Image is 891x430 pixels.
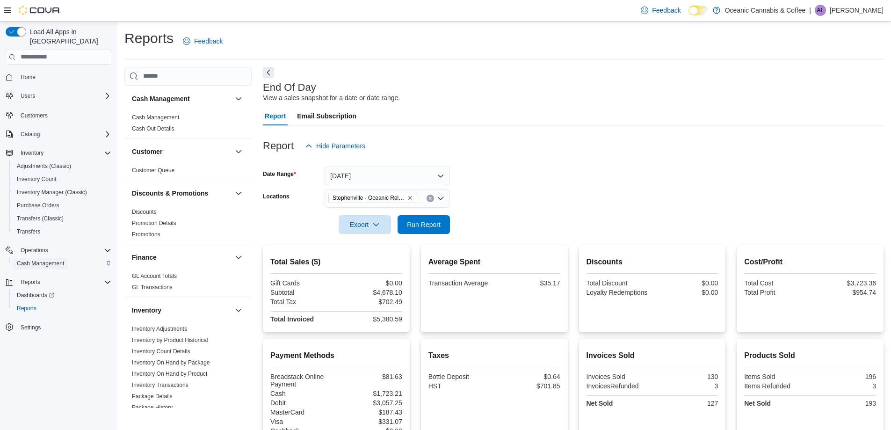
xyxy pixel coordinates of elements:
button: Purchase Orders [9,199,115,212]
p: [PERSON_NAME] [830,5,884,16]
a: Promotions [132,231,160,238]
div: 193 [812,400,876,407]
div: $0.64 [496,373,560,380]
div: Debit [270,399,334,407]
div: 127 [654,400,718,407]
h2: Taxes [428,350,560,361]
a: Settings [17,322,44,333]
div: Total Tax [270,298,334,306]
a: GL Account Totals [132,273,177,279]
div: $5,380.59 [338,315,402,323]
div: 130 [654,373,718,380]
a: Feedback [179,32,226,51]
h3: End Of Day [263,82,316,93]
div: Breadstack Online Payment [270,373,334,388]
a: Feedback [637,1,684,20]
h3: Customer [132,147,162,156]
span: Stephenville - Oceanic Releaf [333,193,406,203]
span: Operations [17,245,111,256]
div: $187.43 [338,408,402,416]
button: Finance [233,252,244,263]
span: Promotions [132,231,160,238]
span: AL [817,5,824,16]
span: Dark Mode [688,15,689,16]
div: 196 [812,373,876,380]
span: Email Subscription [297,107,356,125]
span: Transfers [13,226,111,237]
button: Inventory Manager (Classic) [9,186,115,199]
button: Discounts & Promotions [233,188,244,199]
div: Total Cost [744,279,808,287]
h2: Cost/Profit [744,256,876,268]
strong: Net Sold [587,400,613,407]
span: Inventory Count [17,175,57,183]
div: Visa [270,418,334,425]
span: Reports [17,305,36,312]
button: Catalog [2,128,115,141]
span: Stephenville - Oceanic Releaf [328,193,417,203]
button: Open list of options [437,195,444,202]
span: Reports [13,303,111,314]
span: Dashboards [17,292,54,299]
button: Inventory Count [9,173,115,186]
span: Inventory On Hand by Package [132,359,210,366]
span: Home [17,71,111,83]
button: Users [17,90,39,102]
span: Adjustments (Classic) [13,160,111,172]
span: Run Report [407,220,441,229]
div: $0.00 [654,289,718,296]
a: Home [17,72,39,83]
a: Inventory Adjustments [132,326,187,332]
span: Reports [21,278,40,286]
a: Discounts [132,209,157,215]
button: Customer [132,147,231,156]
span: Catalog [17,129,111,140]
a: Inventory Count [13,174,60,185]
span: Customers [17,109,111,121]
span: Package Details [132,393,173,400]
span: GL Account Totals [132,272,177,280]
span: Cash Management [17,260,64,267]
button: Hide Parameters [301,137,369,155]
div: $701.85 [496,382,560,390]
a: Cash Management [13,258,68,269]
span: Report [265,107,286,125]
button: Customers [2,108,115,122]
h3: Discounts & Promotions [132,189,208,198]
span: Inventory [17,147,111,159]
div: Transaction Average [428,279,493,287]
span: Users [17,90,111,102]
span: Customers [21,112,48,119]
a: Purchase Orders [13,200,63,211]
label: Locations [263,193,290,200]
div: $3,057.25 [338,399,402,407]
div: Finance [124,270,252,297]
a: Cash Out Details [132,125,174,132]
span: Hide Parameters [316,141,365,151]
div: InvoicesRefunded [587,382,651,390]
span: Operations [21,247,48,254]
button: Inventory [17,147,47,159]
span: Package History [132,404,173,411]
div: Subtotal [270,289,334,296]
a: Adjustments (Classic) [13,160,75,172]
button: [DATE] [325,167,450,185]
nav: Complex example [6,66,111,358]
a: Reports [13,303,40,314]
h3: Finance [132,253,157,262]
button: Cash Management [132,94,231,103]
span: Dashboards [13,290,111,301]
h2: Discounts [587,256,718,268]
a: Transfers [13,226,44,237]
button: Users [2,89,115,102]
button: Catalog [17,129,43,140]
span: Inventory Count [13,174,111,185]
a: Customers [17,110,51,121]
button: Operations [17,245,52,256]
a: Package Details [132,393,173,400]
span: Settings [17,321,111,333]
a: Inventory On Hand by Product [132,371,207,377]
span: Reports [17,277,111,288]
